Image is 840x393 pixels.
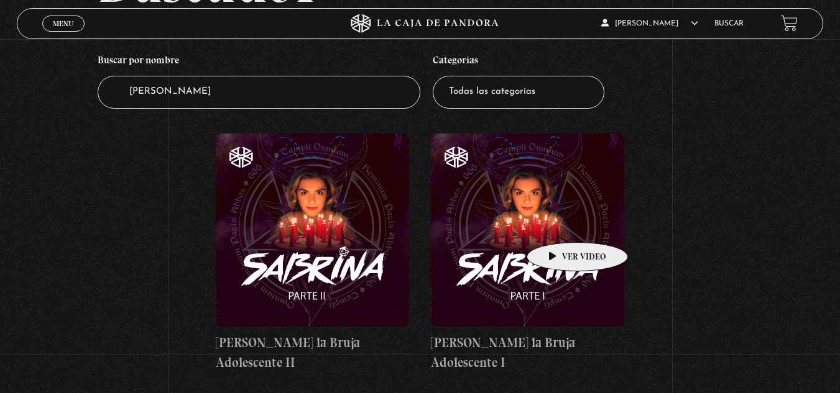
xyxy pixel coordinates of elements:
a: View your shopping cart [781,15,798,32]
h4: [PERSON_NAME] la Bruja Adolescente I [431,333,624,372]
a: Buscar [714,20,744,27]
h4: Buscar por nombre [98,48,420,76]
h4: Categorías [433,48,604,76]
span: Cerrar [48,30,78,38]
a: [PERSON_NAME] la Bruja Adolescente I [431,133,624,372]
h4: [PERSON_NAME] la Bruja Adolescente II [216,333,409,372]
span: [PERSON_NAME] [601,20,698,27]
a: [PERSON_NAME] la Bruja Adolescente II [216,133,409,372]
span: Menu [53,20,73,27]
